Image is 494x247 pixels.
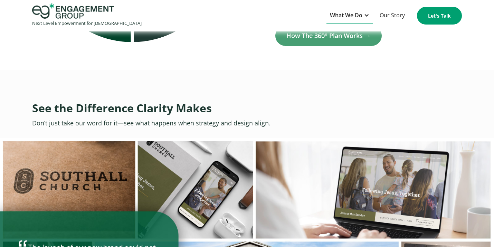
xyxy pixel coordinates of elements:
[151,28,185,36] span: Organization
[32,118,376,128] p: Don’t just take our word for it—see what happens when strategy and design align.
[376,7,408,24] a: Our Story
[417,7,462,25] a: Let's Talk
[32,19,142,28] div: Next Level Empowerment for [DEMOGRAPHIC_DATA]
[32,101,376,115] h2: See the Difference Clarity Makes
[275,26,382,46] a: How The 360° Plan Works →
[32,3,142,28] a: home
[32,3,114,19] img: Engagement Group Logo Icon
[326,7,373,24] div: What We Do
[330,11,362,20] div: What We Do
